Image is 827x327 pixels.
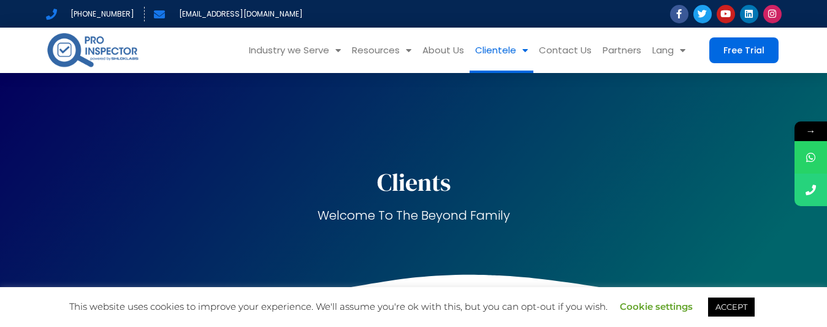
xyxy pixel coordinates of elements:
[795,121,827,141] span: →
[243,28,346,73] a: Industry we Serve
[533,28,597,73] a: Contact Us
[46,31,140,69] img: pro-inspector-logo
[470,28,533,73] a: Clientele
[597,28,647,73] a: Partners
[176,7,303,21] span: [EMAIL_ADDRESS][DOMAIN_NAME]
[709,37,779,63] a: Free Trial
[159,28,691,73] nav: Menu
[647,28,691,73] a: Lang
[620,301,693,312] a: Cookie settings
[69,301,758,312] span: This website uses cookies to improve your experience. We'll assume you're ok with this, but you c...
[67,7,134,21] span: [PHONE_NUMBER]
[417,28,470,73] a: About Us
[154,7,303,21] a: [EMAIL_ADDRESS][DOMAIN_NAME]
[723,46,764,55] span: Free Trial
[708,298,755,317] a: ACCEPT
[346,28,417,73] a: Resources
[52,167,776,197] h1: Clients
[52,209,776,221] h3: Welcome to the Beyond Family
